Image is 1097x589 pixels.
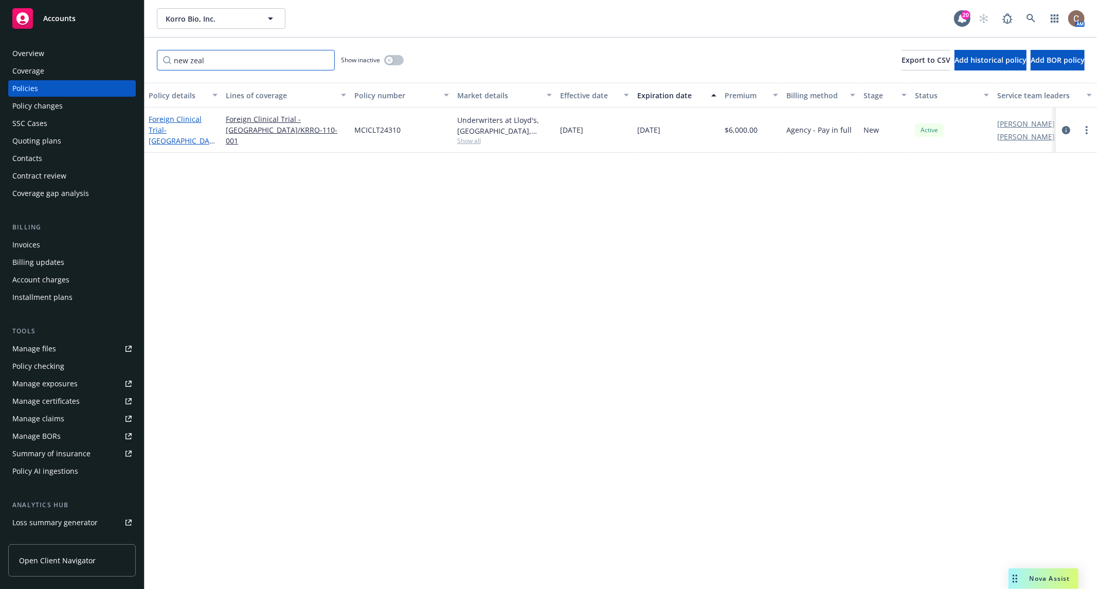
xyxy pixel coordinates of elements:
a: Installment plans [8,289,136,306]
div: 20 [961,10,970,20]
div: Quoting plans [12,133,61,149]
a: Quoting plans [8,133,136,149]
a: Summary of insurance [8,445,136,462]
div: Coverage gap analysis [12,185,89,202]
div: Summary of insurance [12,445,91,462]
div: Policy checking [12,358,64,374]
a: Manage claims [8,410,136,427]
span: Accounts [43,14,76,23]
div: Contract review [12,168,66,184]
div: Stage [864,90,895,101]
div: Status [915,90,978,101]
a: Contract review [8,168,136,184]
a: Policies [8,80,136,97]
div: Policy number [354,90,438,101]
div: Account charges [12,272,69,288]
div: Manage claims [12,410,64,427]
div: Premium [725,90,767,101]
span: Korro Bio, Inc. [166,13,255,24]
span: MCICLT24310 [354,124,401,135]
span: Show all [457,136,552,145]
div: Manage BORs [12,428,61,444]
span: New [864,124,879,135]
div: Billing method [786,90,844,101]
button: Add BOR policy [1031,50,1085,70]
div: Manage exposures [12,376,78,392]
div: Service team leaders [997,90,1081,101]
div: Underwriters at Lloyd's, [GEOGRAPHIC_DATA], [PERSON_NAME] of [GEOGRAPHIC_DATA], Clinical Trials I... [457,115,552,136]
a: Report a Bug [997,8,1018,29]
a: circleInformation [1060,124,1072,136]
img: photo [1068,10,1085,27]
span: Open Client Navigator [19,555,96,566]
a: Manage files [8,341,136,357]
a: Account charges [8,272,136,288]
div: Overview [12,45,44,62]
a: Accounts [8,4,136,33]
button: Service team leaders [993,83,1096,108]
a: Loss summary generator [8,514,136,531]
a: Policy AI ingestions [8,463,136,479]
button: Policy details [145,83,222,108]
span: Export to CSV [902,55,950,65]
span: Agency - Pay in full [786,124,852,135]
a: Search [1021,8,1041,29]
div: Manage files [12,341,56,357]
button: Effective date [556,83,633,108]
input: Filter by keyword... [157,50,335,70]
button: Export to CSV [902,50,950,70]
span: Nova Assist [1030,574,1070,583]
a: Manage exposures [8,376,136,392]
button: Billing method [782,83,859,108]
a: Policy checking [8,358,136,374]
a: SSC Cases [8,115,136,132]
span: [DATE] [637,124,660,135]
span: $6,000.00 [725,124,758,135]
div: Market details [457,90,541,101]
span: - [GEOGRAPHIC_DATA]/KRRO-110-001 [149,125,215,156]
a: Switch app [1045,8,1065,29]
button: Stage [859,83,911,108]
button: Policy number [350,83,453,108]
div: Lines of coverage [226,90,335,101]
a: Coverage gap analysis [8,185,136,202]
div: Drag to move [1009,568,1021,589]
a: Overview [8,45,136,62]
a: Foreign Clinical Trial [149,114,213,156]
a: [PERSON_NAME] [997,131,1055,142]
button: Lines of coverage [222,83,350,108]
a: Start snowing [974,8,994,29]
button: Premium [721,83,782,108]
div: SSC Cases [12,115,47,132]
button: Status [911,83,993,108]
span: [DATE] [560,124,583,135]
div: Policy changes [12,98,63,114]
div: Analytics hub [8,500,136,510]
a: Policy changes [8,98,136,114]
button: Market details [453,83,556,108]
span: Show inactive [341,56,380,64]
button: Korro Bio, Inc. [157,8,285,29]
span: Active [919,126,940,135]
div: Manage certificates [12,393,80,409]
div: Invoices [12,237,40,253]
div: Billing [8,222,136,233]
a: Billing updates [8,254,136,271]
div: Contacts [12,150,42,167]
a: Manage BORs [8,428,136,444]
button: Add historical policy [955,50,1027,70]
span: Add BOR policy [1031,55,1085,65]
span: Add historical policy [955,55,1027,65]
div: Installment plans [12,289,73,306]
a: Coverage [8,63,136,79]
div: Billing updates [12,254,64,271]
div: Expiration date [637,90,705,101]
div: Policies [12,80,38,97]
div: Policy details [149,90,206,101]
div: Policy AI ingestions [12,463,78,479]
a: more [1081,124,1093,136]
div: Effective date [560,90,618,101]
div: Tools [8,326,136,336]
div: Coverage [12,63,44,79]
